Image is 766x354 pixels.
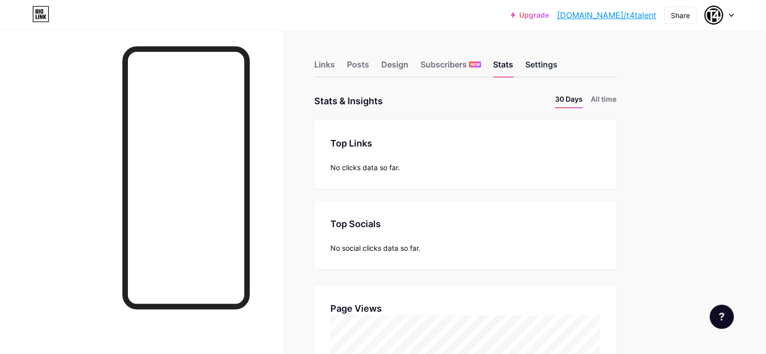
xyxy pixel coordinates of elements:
div: Page Views [330,302,600,315]
li: All time [591,94,616,108]
span: NEW [470,61,480,67]
div: No social clicks data so far. [330,243,600,253]
a: [DOMAIN_NAME]/t4talent [557,9,656,21]
div: Links [314,58,335,77]
div: Top Socials [330,217,600,231]
div: Posts [347,58,369,77]
div: Design [381,58,408,77]
div: Share [671,10,690,21]
div: No clicks data so far. [330,162,600,173]
div: Stats & Insights [314,94,383,108]
div: Top Links [330,136,600,150]
div: Subscribers [421,58,481,77]
div: Stats [493,58,513,77]
a: Upgrade [511,11,549,19]
img: T4 Talent Reloaded [704,6,723,25]
li: 30 Days [555,94,583,108]
div: Settings [525,58,558,77]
